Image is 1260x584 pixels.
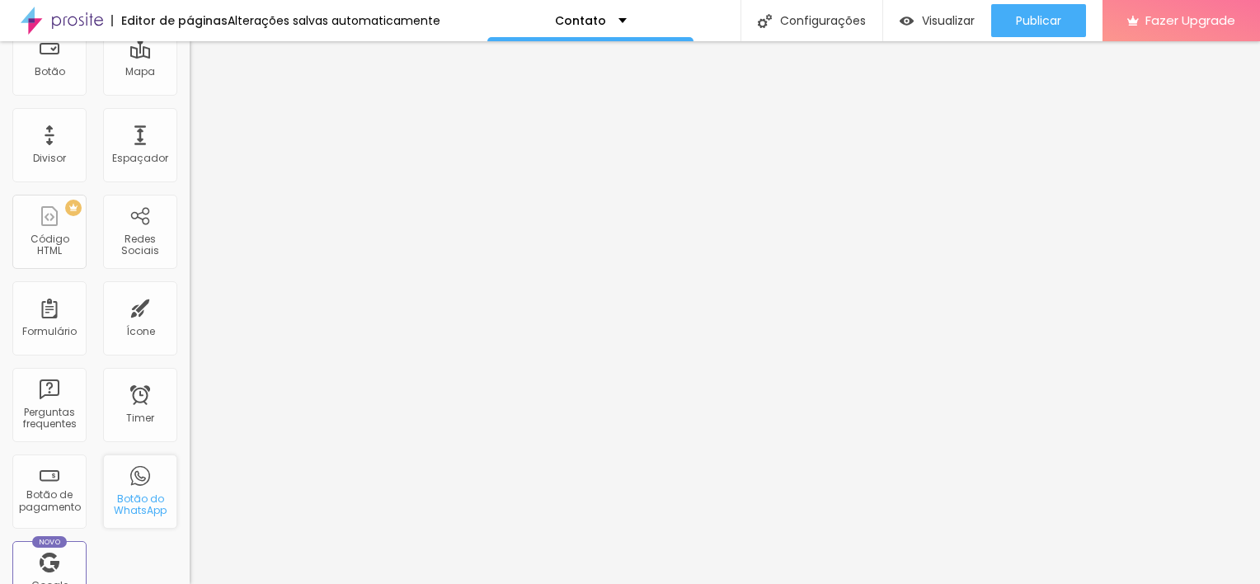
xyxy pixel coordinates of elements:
img: Icone [758,14,772,28]
div: Redes Sociais [107,233,172,257]
div: Formulário [22,326,77,337]
img: view-1.svg [900,14,914,28]
p: Contato [555,15,606,26]
button: Visualizar [883,4,991,37]
div: Divisor [33,153,66,164]
div: Timer [126,412,154,424]
span: Visualizar [922,14,975,27]
div: Alterações salvas automaticamente [228,15,440,26]
div: Botão de pagamento [16,489,82,513]
div: Editor de páginas [111,15,228,26]
span: Publicar [1016,14,1061,27]
iframe: Editor [190,41,1260,584]
button: Publicar [991,4,1086,37]
div: Mapa [125,66,155,78]
div: Perguntas frequentes [16,407,82,431]
div: Ícone [126,326,155,337]
div: Botão [35,66,65,78]
div: Novo [32,536,68,548]
div: Botão do WhatsApp [107,493,172,517]
span: Fazer Upgrade [1145,13,1235,27]
div: Código HTML [16,233,82,257]
div: Espaçador [112,153,168,164]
